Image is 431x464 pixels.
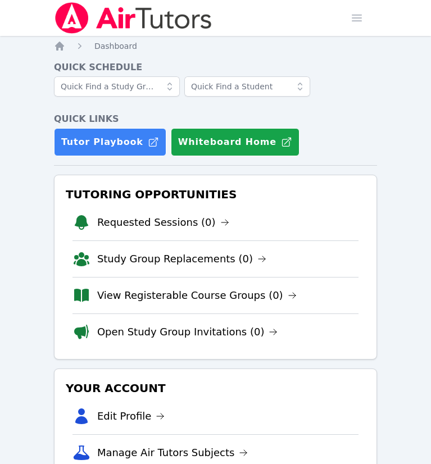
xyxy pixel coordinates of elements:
input: Quick Find a Student [184,76,310,97]
a: View Registerable Course Groups (0) [97,288,297,303]
h3: Tutoring Opportunities [63,184,368,204]
a: Dashboard [94,40,137,52]
span: Dashboard [94,42,137,51]
button: Whiteboard Home [171,128,300,156]
a: Open Study Group Invitations (0) [97,324,278,340]
h4: Quick Links [54,112,377,126]
a: Tutor Playbook [54,128,166,156]
a: Edit Profile [97,408,165,424]
a: Manage Air Tutors Subjects [97,445,248,461]
h4: Quick Schedule [54,61,377,74]
input: Quick Find a Study Group [54,76,180,97]
nav: Breadcrumb [54,40,377,52]
a: Study Group Replacements (0) [97,251,266,267]
h3: Your Account [63,378,368,398]
a: Requested Sessions (0) [97,215,229,230]
img: Air Tutors [54,2,213,34]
